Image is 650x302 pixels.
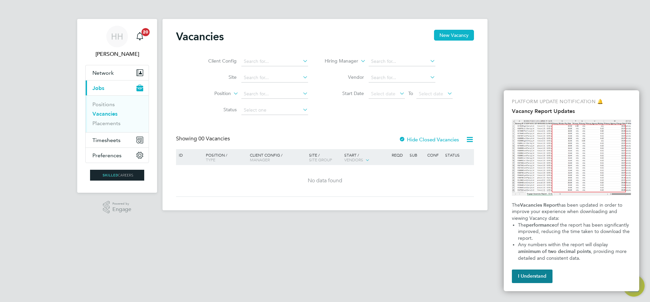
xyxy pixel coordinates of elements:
div: Client Config / [248,149,307,165]
div: Position / [201,149,248,165]
span: Select date [419,91,443,97]
nav: Main navigation [77,19,157,193]
div: Showing [176,135,231,142]
strong: performance [526,222,555,228]
label: Site [198,74,237,80]
div: Start / [343,149,390,166]
span: Network [92,70,114,76]
div: No data found [177,177,473,184]
a: Positions [92,101,115,108]
input: Search for... [241,57,308,66]
h2: Vacancies [176,30,224,43]
span: 00 Vacancies [198,135,230,142]
button: I Understand [512,270,552,283]
label: Status [198,107,237,113]
div: Sub [408,149,426,161]
div: Site / [307,149,343,165]
span: Jobs [92,85,104,91]
span: of the report has been significantly improved, reducing the time taken to download the report. [518,222,631,241]
label: Start Date [325,90,364,96]
span: Any numbers within the report will display a [518,242,609,254]
label: Vendor [325,74,364,80]
img: Highlight Columns with Numbers in the Vacancies Report [512,120,631,196]
span: The [518,222,526,228]
img: skilledcareers-logo-retina.png [90,170,144,181]
span: , providing more detailed and consistent data. [518,249,628,261]
a: Placements [92,120,121,126]
span: HH [111,32,123,41]
span: Vendors [344,157,363,162]
a: Go to home page [85,170,149,181]
span: Preferences [92,152,122,159]
input: Search for... [369,57,435,66]
span: Powered by [112,201,131,207]
span: The [512,202,520,208]
label: Hide Closed Vacancies [399,136,459,143]
span: Site Group [309,157,332,162]
span: Type [206,157,215,162]
h2: Vacancy Report Updates [512,108,631,114]
p: PLATFORM UPDATE NOTIFICATION 🔔 [512,98,631,105]
span: has been updated in order to improve your experience when downloading and viewing Vacancy data: [512,202,624,221]
input: Search for... [369,73,435,83]
span: To [406,89,415,98]
div: Status [443,149,473,161]
label: Hiring Manager [319,58,358,65]
strong: minimum of two decimal points [520,249,591,254]
button: New Vacancy [434,30,474,41]
input: Search for... [241,73,308,83]
span: Holly Hammatt [85,50,149,58]
span: Engage [112,207,131,212]
div: Conf [426,149,443,161]
input: Select one [241,106,308,115]
div: ID [177,149,201,161]
span: Manager [250,157,270,162]
label: Client Config [198,58,237,64]
a: Vacancies [92,111,117,117]
a: Go to account details [85,26,149,58]
span: 20 [142,28,150,36]
div: Vacancy Report Updates [504,90,639,291]
strong: Vacancies Report [520,202,559,208]
span: Select date [371,91,395,97]
div: Reqd [390,149,408,161]
span: Timesheets [92,137,121,143]
input: Search for... [241,89,308,99]
label: Position [192,90,231,97]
